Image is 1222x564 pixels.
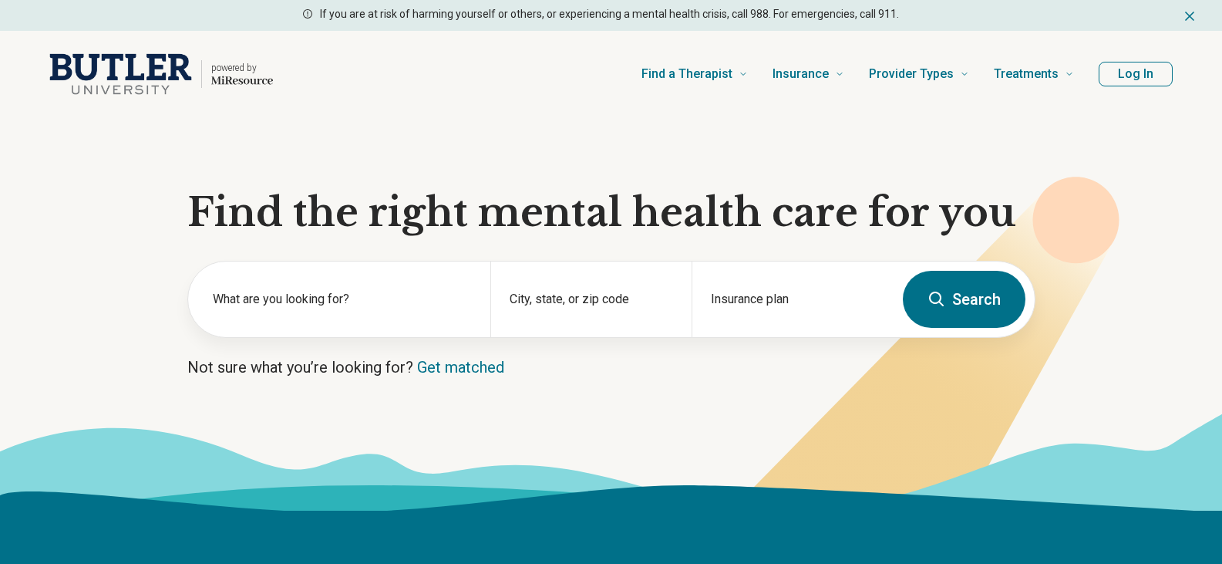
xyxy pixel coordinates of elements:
[320,6,899,22] p: If you are at risk of harming yourself or others, or experiencing a mental health crisis, call 98...
[641,63,732,85] span: Find a Therapist
[213,290,472,309] label: What are you looking for?
[994,63,1059,85] span: Treatments
[869,63,954,85] span: Provider Types
[903,271,1025,328] button: Search
[187,356,1035,378] p: Not sure what you’re looking for?
[869,43,969,105] a: Provider Types
[1182,6,1197,25] button: Dismiss
[211,62,273,74] p: powered by
[641,43,748,105] a: Find a Therapist
[994,43,1074,105] a: Treatments
[773,63,829,85] span: Insurance
[417,358,504,377] a: Get matched
[773,43,844,105] a: Insurance
[1099,62,1173,86] button: Log In
[187,190,1035,236] h1: Find the right mental health care for you
[49,49,273,99] a: Home page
